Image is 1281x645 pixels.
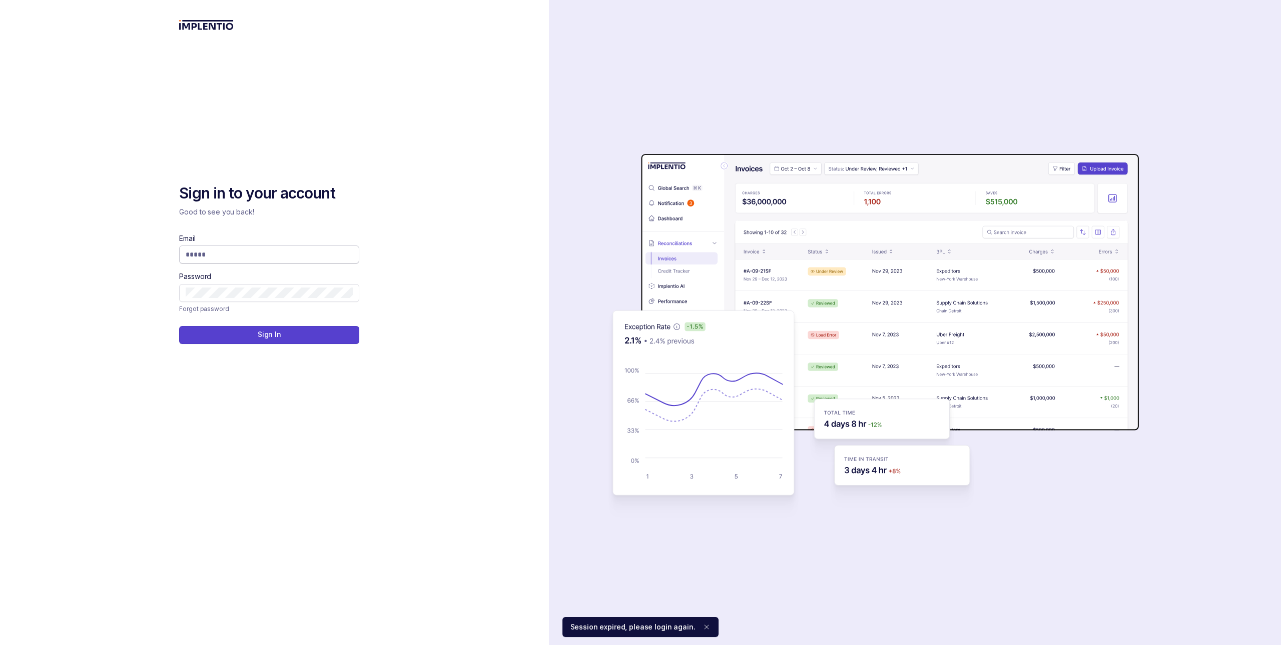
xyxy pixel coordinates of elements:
button: Sign In [179,326,359,344]
p: Good to see you back! [179,207,359,217]
p: Sign In [258,329,281,339]
label: Password [179,271,211,281]
a: Link Forgot password [179,304,229,314]
label: Email [179,233,195,243]
img: signin-background.svg [577,122,1142,522]
p: Session expired, please login again. [570,622,696,632]
img: logo [179,20,234,30]
h2: Sign in to your account [179,183,359,203]
p: Forgot password [179,304,229,314]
